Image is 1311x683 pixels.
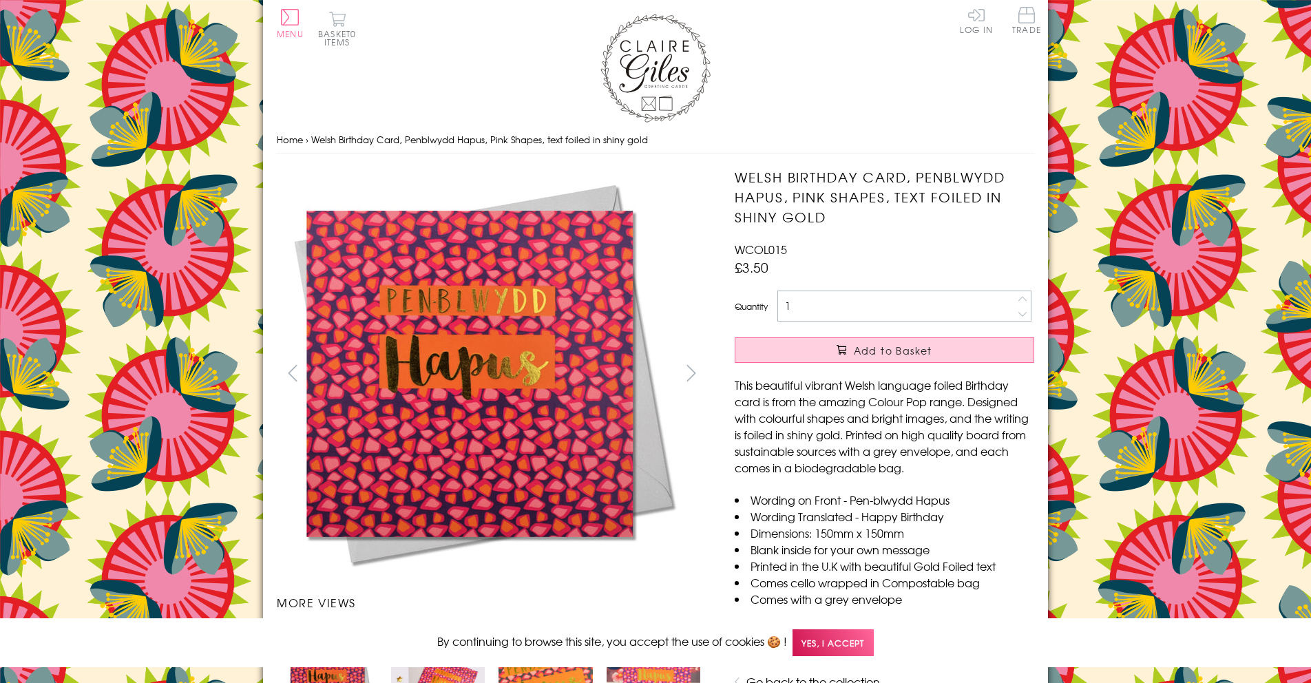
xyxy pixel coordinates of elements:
[793,629,874,656] span: Yes, I accept
[735,167,1034,227] h1: Welsh Birthday Card, Penblwydd Hapus, Pink Shapes, text foiled in shiny gold
[735,591,1034,607] li: Comes with a grey envelope
[707,167,1120,580] img: Welsh Birthday Card, Penblwydd Hapus, Pink Shapes, text foiled in shiny gold
[306,133,308,146] span: ›
[735,558,1034,574] li: Printed in the U.K with beautiful Gold Foiled text
[735,300,768,313] label: Quantity
[735,377,1034,476] p: This beautiful vibrant Welsh language foiled Birthday card is from the amazing Colour Pop range. ...
[735,241,787,258] span: WCOL015
[735,525,1034,541] li: Dimensions: 150mm x 150mm
[277,594,707,611] h3: More views
[1012,7,1041,36] a: Trade
[735,574,1034,591] li: Comes cello wrapped in Compostable bag
[735,258,768,277] span: £3.50
[600,14,711,123] img: Claire Giles Greetings Cards
[318,11,356,46] button: Basket0 items
[324,28,356,48] span: 0 items
[277,9,304,38] button: Menu
[311,133,648,146] span: Welsh Birthday Card, Penblwydd Hapus, Pink Shapes, text foiled in shiny gold
[735,508,1034,525] li: Wording Translated - Happy Birthday
[277,167,690,580] img: Welsh Birthday Card, Penblwydd Hapus, Pink Shapes, text foiled in shiny gold
[277,133,303,146] a: Home
[735,541,1034,558] li: Blank inside for your own message
[854,344,932,357] span: Add to Basket
[735,492,1034,508] li: Wording on Front - Pen-blwydd Hapus
[676,357,707,388] button: next
[960,7,993,34] a: Log In
[277,357,308,388] button: prev
[1012,7,1041,34] span: Trade
[277,28,304,40] span: Menu
[277,126,1034,154] nav: breadcrumbs
[735,337,1034,363] button: Add to Basket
